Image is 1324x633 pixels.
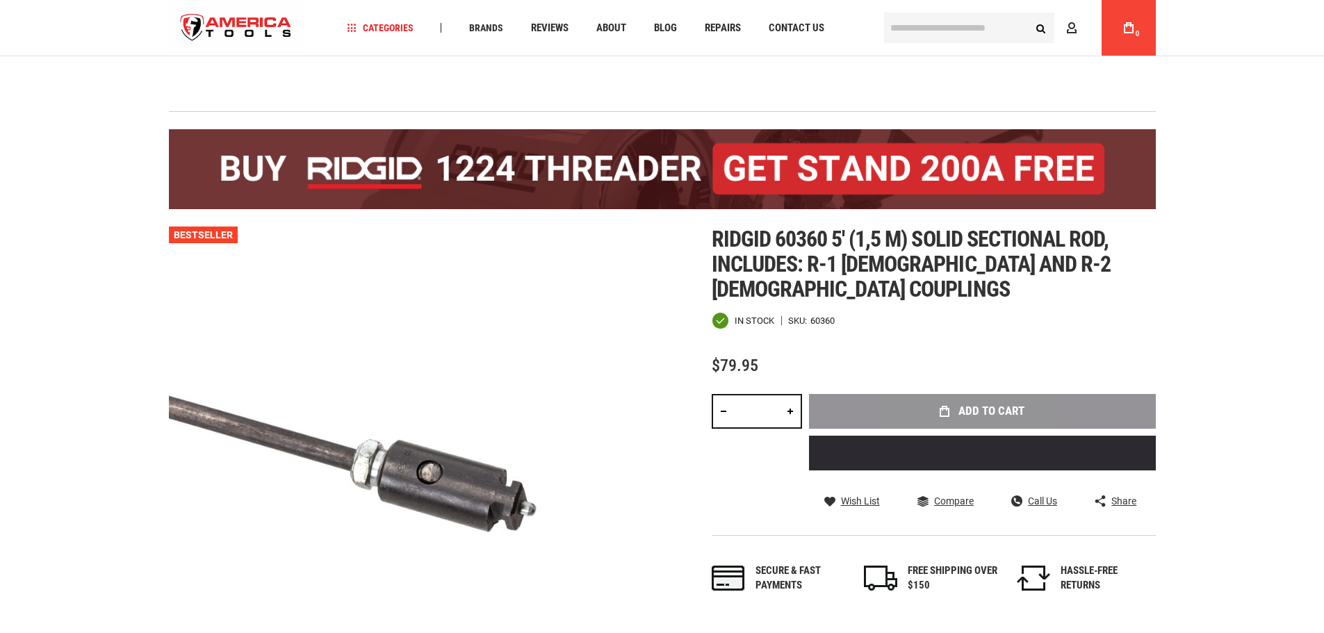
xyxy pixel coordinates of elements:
[654,23,677,33] span: Blog
[864,566,897,591] img: shipping
[648,19,683,38] a: Blog
[1028,15,1054,41] button: Search
[531,23,569,33] span: Reviews
[810,316,835,325] div: 60360
[463,19,509,38] a: Brands
[1136,30,1140,38] span: 0
[712,356,758,375] span: $79.95
[755,564,846,593] div: Secure & fast payments
[1011,495,1057,507] a: Call Us
[1017,566,1050,591] img: returns
[341,19,420,38] a: Categories
[1111,496,1136,506] span: Share
[934,496,974,506] span: Compare
[762,19,831,38] a: Contact Us
[169,2,304,54] img: America Tools
[735,316,774,325] span: In stock
[908,564,998,593] div: FREE SHIPPING OVER $150
[590,19,632,38] a: About
[824,495,880,507] a: Wish List
[712,566,745,591] img: payments
[788,316,810,325] strong: SKU
[917,495,974,507] a: Compare
[169,129,1156,209] img: BOGO: Buy the RIDGID® 1224 Threader (26092), get the 92467 200A Stand FREE!
[169,2,304,54] a: store logo
[1028,496,1057,506] span: Call Us
[596,23,626,33] span: About
[769,23,824,33] span: Contact Us
[712,312,774,329] div: Availability
[347,23,414,33] span: Categories
[525,19,575,38] a: Reviews
[469,23,503,33] span: Brands
[841,496,880,506] span: Wish List
[1061,564,1151,593] div: HASSLE-FREE RETURNS
[698,19,747,38] a: Repairs
[712,226,1111,302] span: Ridgid 60360 5' (1,5 m) solid sectional rod, includes: r-1 [DEMOGRAPHIC_DATA] and r-2 [DEMOGRAPHI...
[705,23,741,33] span: Repairs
